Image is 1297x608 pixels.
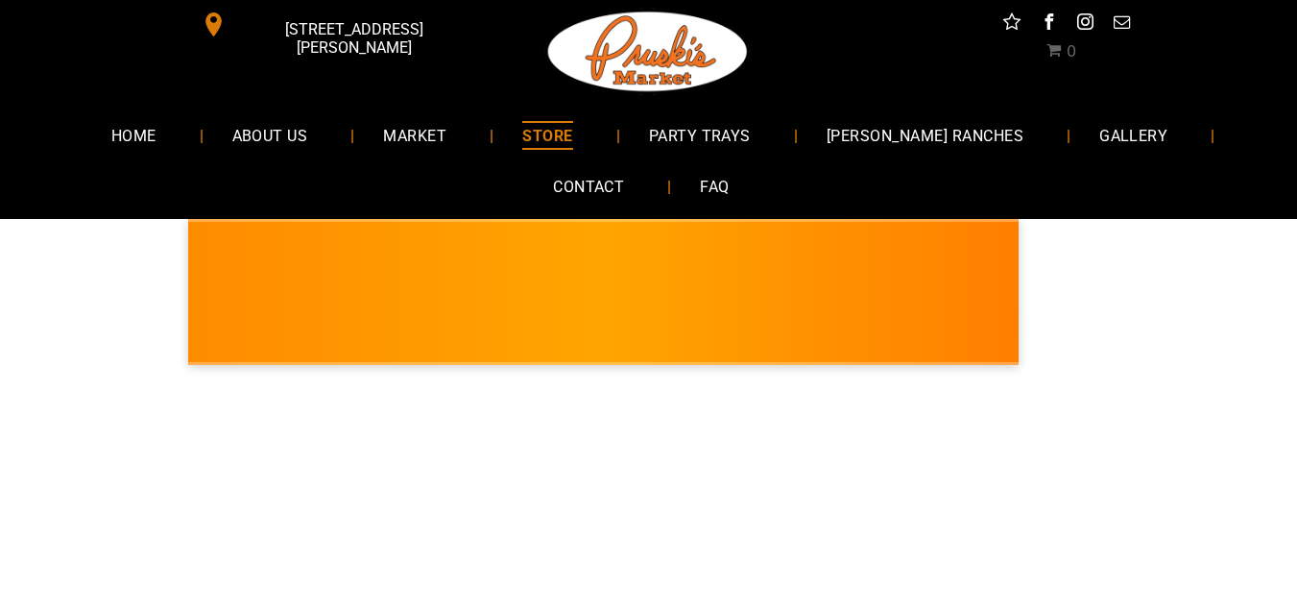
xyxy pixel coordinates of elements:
[188,10,482,39] a: [STREET_ADDRESS][PERSON_NAME]
[524,161,653,212] a: CONTACT
[354,109,475,160] a: MARKET
[229,11,477,66] span: [STREET_ADDRESS][PERSON_NAME]
[999,10,1024,39] a: Social network
[798,109,1052,160] a: [PERSON_NAME] RANCHES
[1036,10,1061,39] a: facebook
[493,109,601,160] a: STORE
[83,109,185,160] a: HOME
[1109,10,1134,39] a: email
[1070,109,1196,160] a: GALLERY
[1067,42,1076,61] span: 0
[620,109,780,160] a: PARTY TRAYS
[1072,10,1097,39] a: instagram
[204,109,337,160] a: ABOUT US
[671,161,757,212] a: FAQ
